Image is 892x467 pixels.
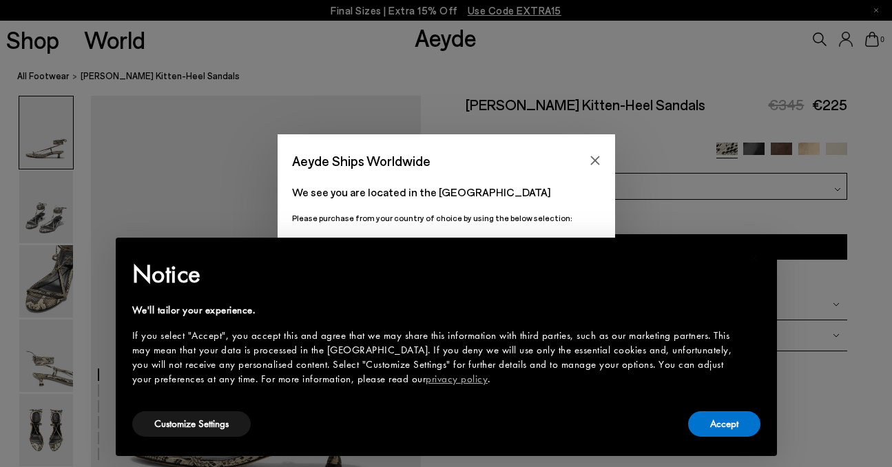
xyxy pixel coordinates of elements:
button: Close this notice [738,242,771,275]
button: Close [585,150,605,171]
a: privacy policy [426,372,488,386]
button: Accept [688,411,760,437]
button: Customize Settings [132,411,251,437]
h2: Notice [132,256,738,292]
p: Please purchase from your country of choice by using the below selection: [292,211,601,225]
div: If you select "Accept", you accept this and agree that we may share this information with third p... [132,329,738,386]
span: × [750,247,759,269]
div: We'll tailor your experience. [132,303,738,318]
p: We see you are located in the [GEOGRAPHIC_DATA] [292,184,601,200]
span: Aeyde Ships Worldwide [292,149,431,173]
